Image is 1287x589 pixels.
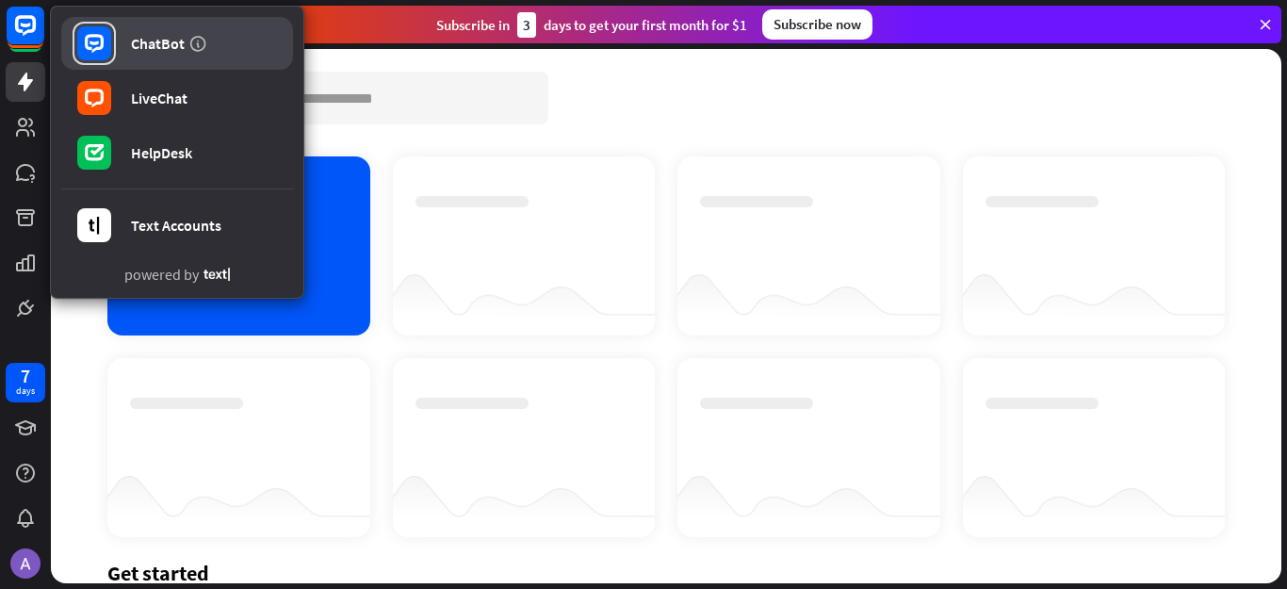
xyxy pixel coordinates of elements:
button: Open LiveChat chat widget [15,8,72,64]
div: Get started [107,560,1225,586]
div: 3 [517,12,536,38]
div: Subscribe now [762,9,872,40]
div: days [16,384,35,398]
div: 7 [21,368,30,384]
div: Subscribe in days to get your first month for $1 [436,12,747,38]
a: 7 days [6,363,45,402]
